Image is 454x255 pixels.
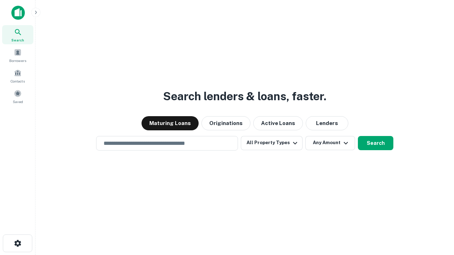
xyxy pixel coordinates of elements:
[11,37,24,43] span: Search
[13,99,23,104] span: Saved
[201,116,250,130] button: Originations
[11,78,25,84] span: Contacts
[2,25,33,44] a: Search
[9,58,26,63] span: Borrowers
[163,88,326,105] h3: Search lenders & loans, faster.
[2,87,33,106] a: Saved
[253,116,303,130] button: Active Loans
[306,116,348,130] button: Lenders
[241,136,303,150] button: All Property Types
[2,66,33,85] a: Contacts
[142,116,199,130] button: Maturing Loans
[358,136,393,150] button: Search
[11,6,25,20] img: capitalize-icon.png
[2,46,33,65] a: Borrowers
[419,176,454,210] iframe: Chat Widget
[305,136,355,150] button: Any Amount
